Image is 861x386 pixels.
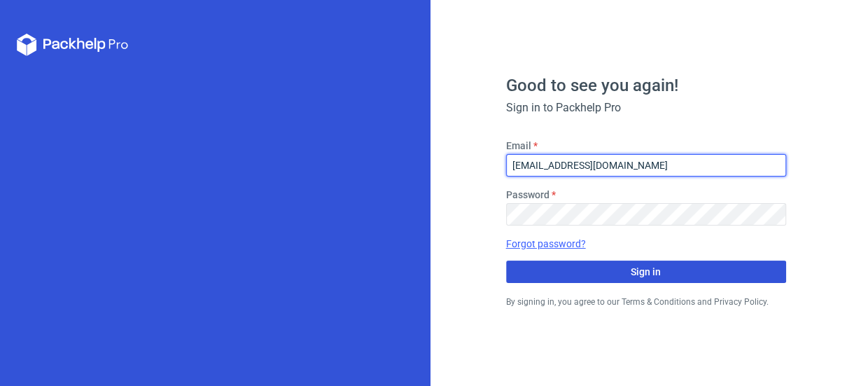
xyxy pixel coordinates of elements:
[631,267,661,277] span: Sign in
[506,261,786,283] button: Sign in
[506,297,769,307] small: By signing in, you agree to our Terms & Conditions and Privacy Policy.
[506,99,786,116] div: Sign in to Packhelp Pro
[506,77,786,94] h1: Good to see you again!
[506,237,586,251] a: Forgot password?
[506,139,531,153] label: Email
[17,34,129,56] svg: Packhelp Pro
[506,188,549,202] label: Password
